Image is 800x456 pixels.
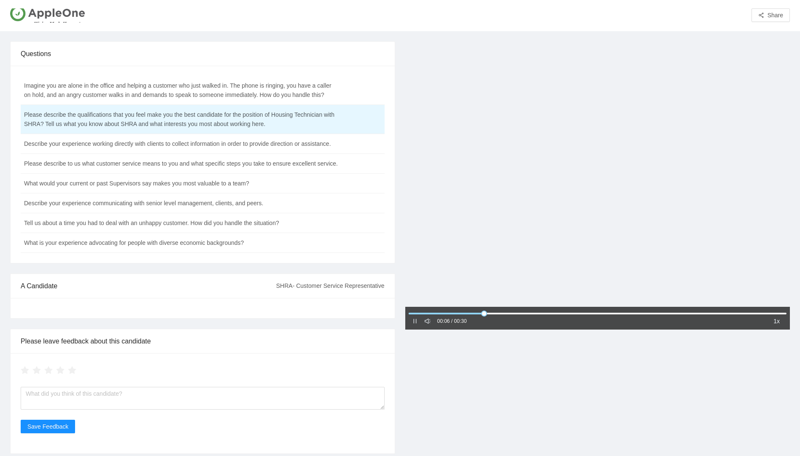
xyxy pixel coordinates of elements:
[21,420,75,433] button: Save Feedback
[437,317,467,325] div: 00:06 / 00:30
[56,366,65,375] span: star
[21,134,342,154] td: Describe your experience working directly with clients to collect information in order to provide...
[773,317,780,326] span: 1x
[21,105,342,134] td: Please describe the qualifications that you feel make you the best candidate for the position of ...
[768,11,783,20] span: Share
[21,274,276,298] div: A Candidate
[21,154,342,174] td: Please describe to us what customer service means to you and what specific steps you take to ensu...
[21,233,342,253] td: What is your experience advocating for people with diverse economic backgrounds?
[21,174,342,193] td: What would your current or past Supervisors say makes you most valuable to a team?
[758,12,764,19] span: share-alt
[425,318,431,324] span: sound
[21,366,29,375] span: star
[276,274,385,297] div: SHRA- Customer Service Representative
[32,366,41,375] span: star
[412,318,418,324] span: pause
[21,193,342,213] td: Describe your experience communicating with senior level management, clients, and peers.
[44,366,53,375] span: star
[752,8,790,22] button: share-altShare
[10,6,85,26] img: AppleOne US
[27,422,68,431] span: Save Feedback
[21,76,342,105] td: Imagine you are alone in the office and helping a customer who just walked in. The phone is ringi...
[68,366,76,375] span: star
[21,329,385,353] div: Please leave feedback about this candidate
[21,213,342,233] td: Tell us about a time you had to deal with an unhappy customer. How did you handle the situation?
[21,42,385,66] div: Questions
